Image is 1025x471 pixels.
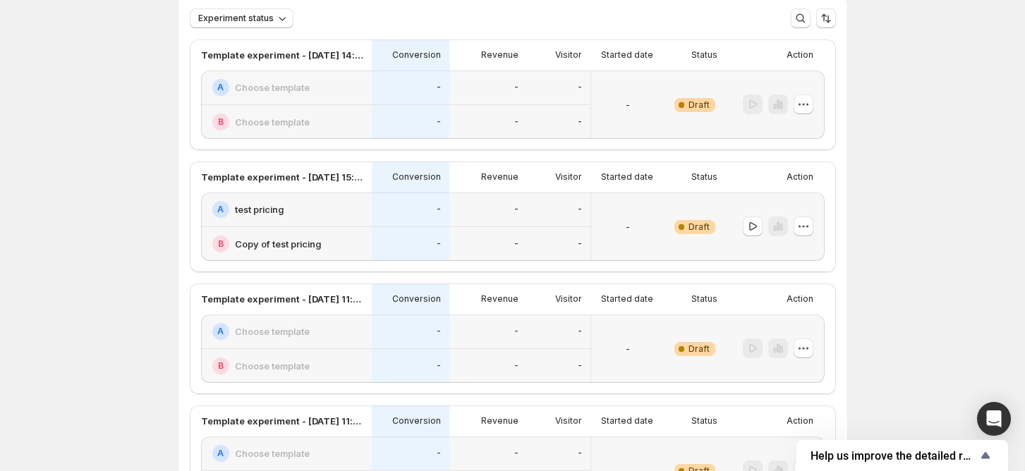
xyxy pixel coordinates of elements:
p: Visitor [555,49,582,61]
p: - [514,238,518,250]
div: Open Intercom Messenger [977,402,1011,436]
button: Sort the results [816,8,836,28]
p: Status [691,49,717,61]
p: - [514,326,518,337]
p: - [626,220,630,234]
p: Template experiment - [DATE] 11:15:03 [201,292,363,306]
h2: Choose template [235,359,310,373]
p: - [578,360,582,372]
h2: Choose template [235,115,310,129]
p: Conversion [392,171,441,183]
p: Visitor [555,171,582,183]
span: Draft [689,99,710,111]
h2: test pricing [235,202,284,216]
span: Draft [689,221,710,233]
span: Help us improve the detailed report for A/B campaigns [811,449,977,463]
p: - [514,116,518,128]
h2: Copy of test pricing [235,237,321,251]
p: Status [691,415,717,427]
p: - [437,360,441,372]
button: Experiment status [190,8,293,28]
p: Action [787,171,813,183]
h2: B [218,360,224,372]
p: Conversion [392,49,441,61]
p: - [626,98,630,112]
p: Template experiment - [DATE] 15:03:34 [201,170,363,184]
p: - [578,326,582,337]
p: Visitor [555,415,582,427]
p: Template experiment - [DATE] 14:22:22 [201,48,363,62]
h2: Choose template [235,446,310,460]
p: - [578,204,582,215]
h2: B [218,238,224,250]
p: Started date [601,171,653,183]
h2: Choose template [235,80,310,94]
h2: Choose template [235,324,310,338]
p: - [578,448,582,459]
p: - [437,326,441,337]
p: - [437,116,441,128]
p: - [514,360,518,372]
h2: A [217,204,224,215]
p: Status [691,293,717,305]
h2: B [218,116,224,128]
h2: A [217,82,224,93]
h2: A [217,448,224,459]
p: Conversion [392,293,441,305]
p: Started date [601,415,653,427]
p: - [437,238,441,250]
p: Template experiment - [DATE] 11:15:45 [201,414,363,428]
h2: A [217,326,224,337]
p: - [437,82,441,93]
p: - [578,82,582,93]
p: - [514,204,518,215]
p: Action [787,415,813,427]
p: Visitor [555,293,582,305]
p: Conversion [392,415,441,427]
p: - [514,448,518,459]
p: - [514,82,518,93]
p: Revenue [481,293,518,305]
p: - [626,342,630,356]
p: Revenue [481,415,518,427]
p: Started date [601,293,653,305]
p: - [437,204,441,215]
p: - [578,238,582,250]
p: Revenue [481,49,518,61]
p: Action [787,49,813,61]
span: Draft [689,343,710,355]
p: Status [691,171,717,183]
span: Experiment status [198,13,274,24]
p: Action [787,293,813,305]
p: - [578,116,582,128]
p: Started date [601,49,653,61]
p: - [437,448,441,459]
p: Revenue [481,171,518,183]
button: Show survey - Help us improve the detailed report for A/B campaigns [811,447,994,464]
